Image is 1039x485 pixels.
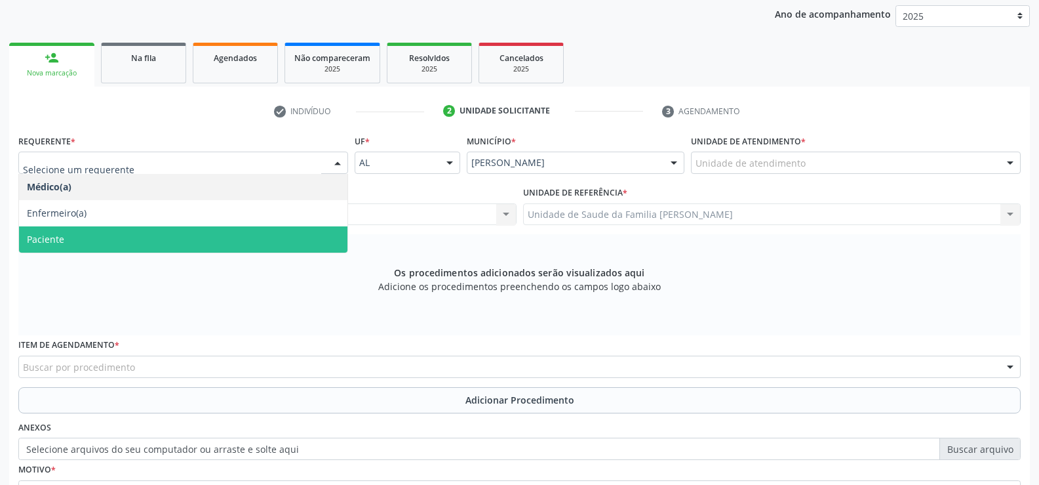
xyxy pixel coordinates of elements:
[359,156,433,169] span: AL
[467,131,516,152] label: Município
[18,335,119,356] label: Item de agendamento
[775,5,891,22] p: Ano de acompanhamento
[378,280,661,293] span: Adicione os procedimentos preenchendo os campos logo abaixo
[523,183,627,203] label: Unidade de referência
[460,105,550,117] div: Unidade solicitante
[18,68,85,78] div: Nova marcação
[18,387,1021,413] button: Adicionar Procedimento
[471,156,657,169] span: [PERSON_NAME]
[394,266,644,280] span: Os procedimentos adicionados serão visualizados aqui
[488,64,554,74] div: 2025
[500,53,543,64] span: Cancelados
[696,156,806,170] span: Unidade de atendimento
[23,360,135,374] span: Buscar por procedimento
[443,105,455,117] div: 2
[294,53,370,64] span: Não compareceram
[27,207,87,219] span: Enfermeiro(a)
[691,131,806,152] label: Unidade de atendimento
[397,64,462,74] div: 2025
[27,180,71,193] span: Médico(a)
[18,131,75,152] label: Requerente
[45,51,59,65] div: person_add
[131,53,156,64] span: Na fila
[27,233,64,245] span: Paciente
[214,53,257,64] span: Agendados
[409,53,450,64] span: Resolvidos
[465,393,574,407] span: Adicionar Procedimento
[294,64,370,74] div: 2025
[18,418,51,438] label: Anexos
[355,131,370,152] label: UF
[23,156,321,182] input: Selecione um requerente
